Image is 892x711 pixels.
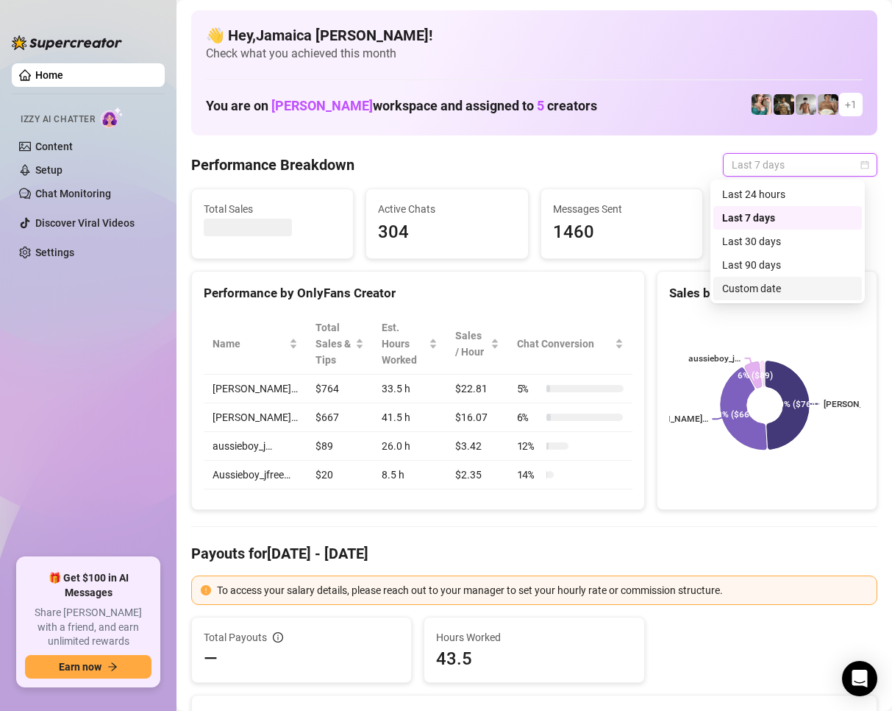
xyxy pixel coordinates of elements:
span: Total Sales [204,201,341,217]
h1: You are on workspace and assigned to creators [206,98,597,114]
span: Messages Sent [553,201,691,217]
img: Zaddy [752,94,772,115]
span: info-circle [273,632,283,643]
span: Chat Conversion [517,336,612,352]
div: Performance by OnlyFans Creator [204,283,632,303]
td: $22.81 [446,375,507,403]
span: 🎁 Get $100 in AI Messages [25,571,151,600]
th: Total Sales & Tips [307,314,373,375]
td: Aussieboy_jfree… [204,461,307,489]
td: [PERSON_NAME]… [204,403,307,432]
span: 6 % [517,409,540,425]
h4: Payouts for [DATE] - [DATE] [191,543,877,564]
div: Last 7 days [722,210,853,226]
span: Last 7 days [732,154,868,176]
a: Discover Viral Videos [35,217,135,229]
img: logo-BBDzfeDw.svg [12,35,122,50]
span: Active Chats [378,201,515,217]
img: AI Chatter [101,107,124,128]
div: Last 7 days [713,206,862,230]
div: Open Intercom Messenger [842,661,877,696]
td: [PERSON_NAME]… [204,375,307,403]
span: 14 % [517,467,540,483]
a: Setup [35,164,63,176]
span: + 1 [845,96,857,113]
td: $3.42 [446,432,507,461]
div: To access your salary details, please reach out to your manager to set your hourly rate or commis... [217,582,868,598]
div: Last 30 days [722,233,853,250]
td: 8.5 h [373,461,446,489]
span: 304 [378,219,515,247]
div: Custom date [722,280,853,297]
div: Est. Hours Worked [382,319,426,368]
img: aussieboy_j [796,94,816,115]
span: Total Sales & Tips [315,319,352,368]
span: Check what you achieved this month [206,46,863,62]
td: aussieboy_j… [204,432,307,461]
a: Chat Monitoring [35,188,111,199]
div: Last 90 days [713,253,862,277]
span: 5 % [517,381,540,397]
img: Aussieboy_jfree [818,94,838,115]
div: Last 24 hours [713,183,862,206]
h4: Performance Breakdown [191,155,354,175]
td: 33.5 h [373,375,446,403]
div: Sales by OnlyFans Creator [669,283,865,303]
span: Izzy AI Chatter [21,113,95,127]
span: [PERSON_NAME] [271,98,373,113]
a: Settings [35,247,74,258]
span: 1460 [553,219,691,247]
td: 41.5 h [373,403,446,432]
div: Last 24 hours [722,186,853,202]
td: 26.0 h [373,432,446,461]
span: arrow-right [107,662,118,672]
td: $20 [307,461,373,489]
span: 43.5 [436,647,632,671]
text: aussieboy_j… [688,353,740,364]
div: Last 90 days [722,257,853,273]
span: 12 % [517,438,540,454]
th: Name [204,314,307,375]
span: — [204,647,218,671]
th: Chat Conversion [508,314,632,375]
a: Home [35,69,63,81]
span: Share [PERSON_NAME] with a friend, and earn unlimited rewards [25,606,151,649]
span: Name [213,336,286,352]
span: exclamation-circle [201,585,211,595]
span: Hours Worked [436,629,632,645]
span: Total Payouts [204,629,267,645]
a: Content [35,141,73,152]
td: $764 [307,375,373,403]
div: Last 30 days [713,230,862,253]
div: Custom date [713,277,862,300]
span: calendar [860,160,869,169]
span: Earn now [59,661,101,673]
td: $16.07 [446,403,507,432]
td: $89 [307,432,373,461]
td: $2.35 [446,461,507,489]
span: 5 [537,98,544,113]
img: Tony [774,94,794,115]
td: $667 [307,403,373,432]
button: Earn nowarrow-right [25,655,151,679]
span: Sales / Hour [455,328,487,360]
h4: 👋 Hey, Jamaica [PERSON_NAME] ! [206,25,863,46]
text: [PERSON_NAME]… [634,414,707,425]
th: Sales / Hour [446,314,507,375]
